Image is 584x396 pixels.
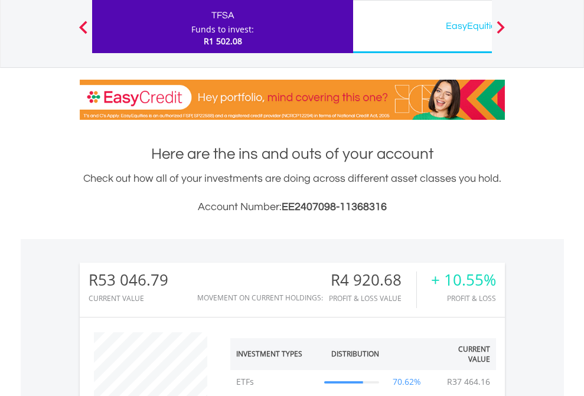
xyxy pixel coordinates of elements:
div: R4 920.68 [329,271,416,289]
div: + 10.55% [431,271,496,289]
th: Current Value [429,338,496,370]
div: Profit & Loss [431,294,496,302]
div: Profit & Loss Value [329,294,416,302]
h1: Here are the ins and outs of your account [80,143,505,165]
td: 70.62% [385,370,429,394]
div: Check out how all of your investments are doing across different asset classes you hold. [80,171,505,215]
div: CURRENT VALUE [89,294,168,302]
th: Investment Types [230,338,319,370]
div: Movement on Current Holdings: [197,294,323,302]
span: R1 502.08 [204,35,242,47]
td: R37 464.16 [441,370,496,394]
td: ETFs [230,370,319,394]
div: TFSA [99,7,346,24]
span: EE2407098-11368316 [282,201,387,212]
h3: Account Number: [80,199,505,215]
div: R53 046.79 [89,271,168,289]
div: Distribution [331,349,379,359]
button: Previous [71,27,95,38]
button: Next [489,27,513,38]
div: Funds to invest: [191,24,254,35]
img: EasyCredit Promotion Banner [80,80,505,120]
